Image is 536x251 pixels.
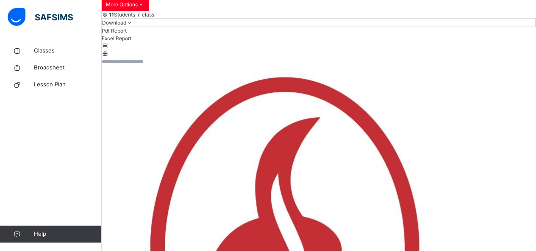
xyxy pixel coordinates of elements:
li: dropdown-list-item-null-0 [102,27,536,35]
b: 11 [109,11,114,18]
span: More Options [106,1,145,8]
span: Help [34,230,101,238]
span: Students in class [109,11,154,19]
span: Lesson Plan [34,80,102,89]
img: safsims [8,8,73,26]
li: dropdown-list-item-null-1 [102,35,536,42]
span: Broadsheet [34,63,102,72]
span: Download [102,19,126,26]
span: Classes [34,47,102,55]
